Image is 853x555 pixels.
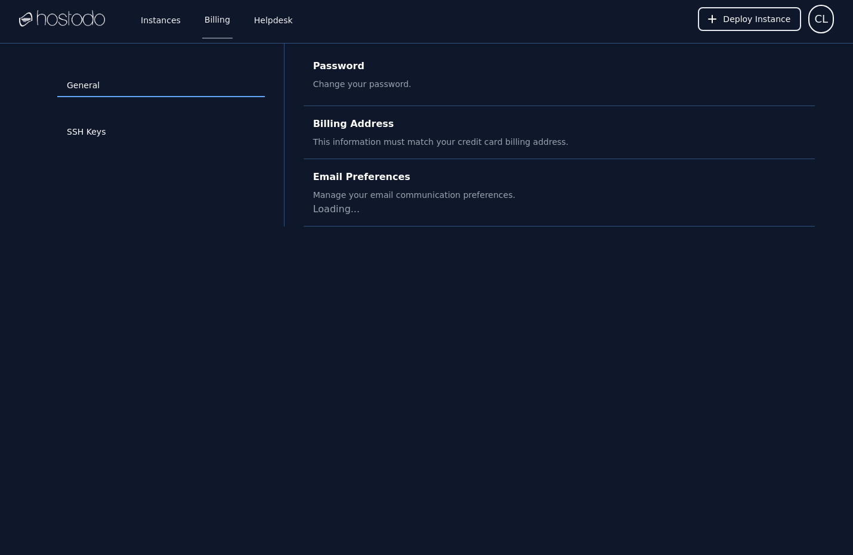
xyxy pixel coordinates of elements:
[19,10,105,28] img: Logo
[723,13,790,25] span: Deploy Instance
[313,77,805,91] p: Change your password.
[313,116,805,132] h2: Billing Address
[313,135,805,149] p: This information must match your credit card billing address.
[313,202,805,216] div: Loading...
[814,11,828,27] span: CL
[57,75,265,97] a: General
[313,169,805,185] h2: Email Preferences
[808,5,834,33] button: User menu
[313,188,805,202] p: Manage your email communication preferences.
[698,7,801,31] button: Deploy Instance
[313,58,805,75] h2: Password
[57,121,265,144] a: SSH Keys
